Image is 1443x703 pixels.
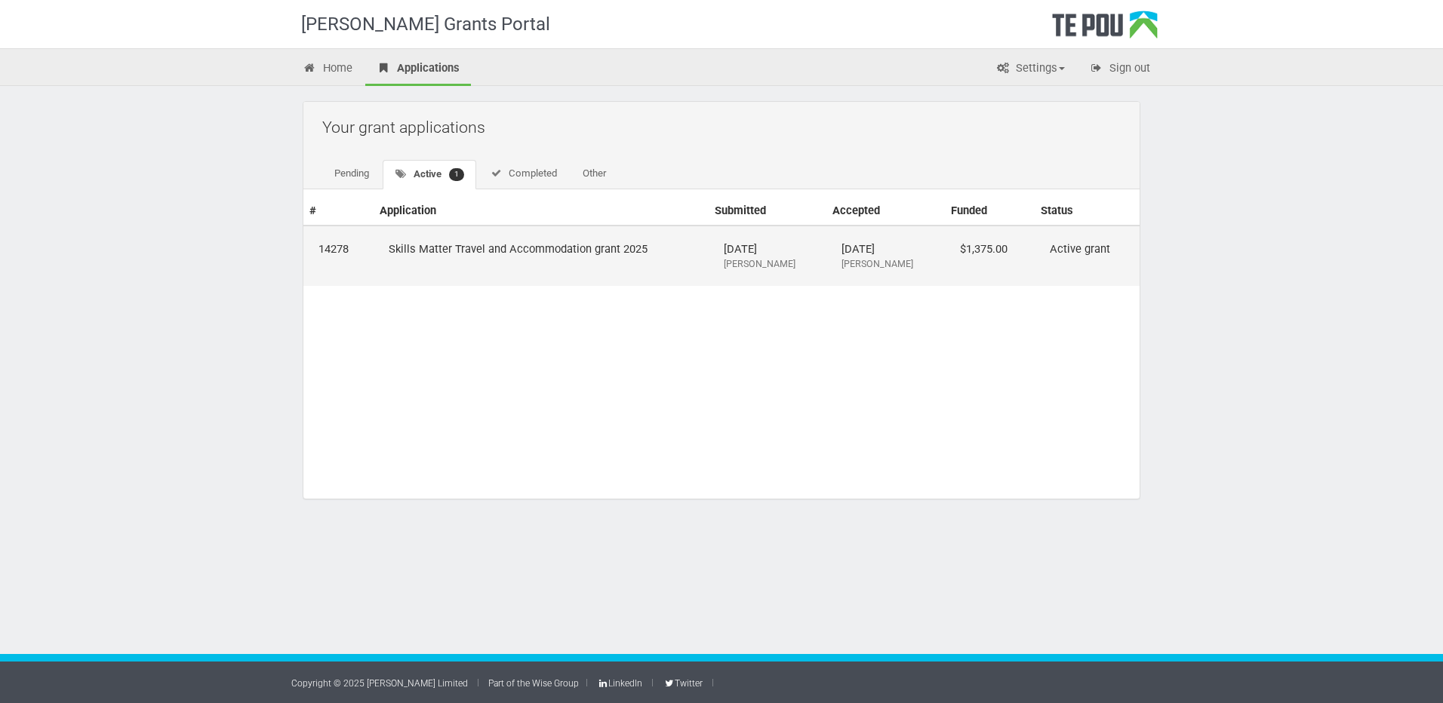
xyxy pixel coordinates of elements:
[478,160,569,189] a: Completed
[488,678,579,689] a: Part of the Wise Group
[826,226,944,286] td: [DATE]
[322,109,1128,145] h2: Your grant applications
[1078,53,1161,86] a: Sign out
[291,678,468,689] a: Copyright © 2025 [PERSON_NAME] Limited
[984,53,1076,86] a: Settings
[383,160,476,189] a: Active
[724,257,811,271] div: [PERSON_NAME]
[374,197,709,226] th: Application
[709,197,826,226] th: Submitted
[571,160,618,189] a: Other
[663,678,702,689] a: Twitter
[597,678,642,689] a: LinkedIn
[374,226,709,286] td: Skills Matter Travel and Accommodation grant 2025
[945,226,1035,286] td: $1,375.00
[449,168,464,181] span: 1
[291,53,364,86] a: Home
[365,53,471,86] a: Applications
[303,226,374,286] td: 14278
[322,160,381,189] a: Pending
[1035,226,1140,286] td: Active grant
[945,197,1035,226] th: Funded
[826,197,944,226] th: Accepted
[303,197,374,226] th: #
[1052,11,1158,48] div: Te Pou Logo
[841,257,929,271] div: [PERSON_NAME]
[709,226,826,286] td: [DATE]
[1035,197,1140,226] th: Status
